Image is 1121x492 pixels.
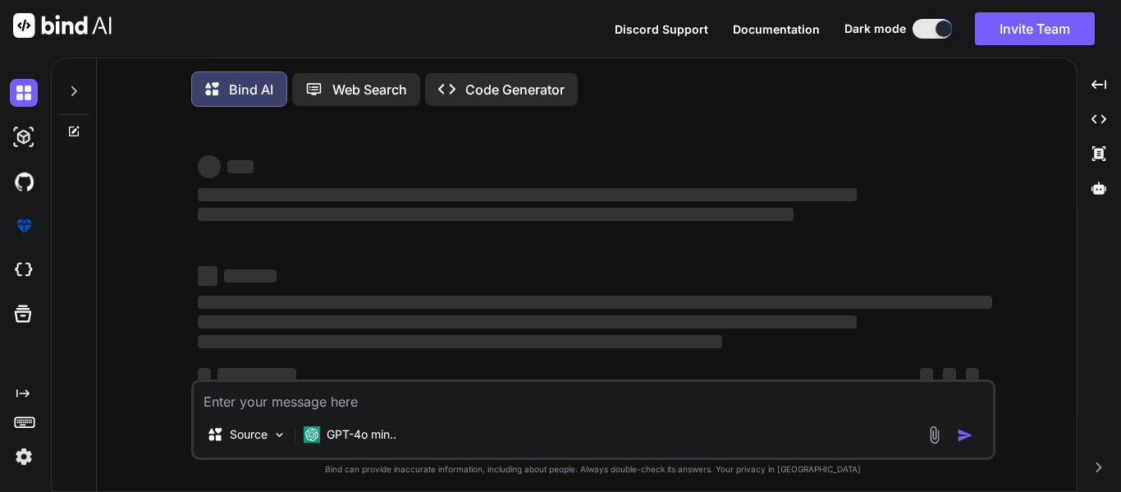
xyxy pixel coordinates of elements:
img: attachment [925,425,944,444]
img: darkAi-studio [10,123,38,151]
p: Bind AI [229,80,273,99]
span: ‌ [217,368,296,381]
img: cloudideIcon [10,256,38,284]
img: icon [957,427,973,444]
span: Dark mode [844,21,906,37]
span: ‌ [943,368,956,381]
button: Documentation [733,21,820,38]
span: ‌ [198,155,221,178]
span: ‌ [198,266,217,286]
p: GPT-4o min.. [327,426,396,443]
button: Discord Support [615,21,708,38]
img: premium [10,212,38,240]
img: settings [10,443,38,471]
p: Bind can provide inaccurate information, including about people. Always double-check its answers.... [191,463,995,476]
span: ‌ [198,188,857,201]
img: githubDark [10,168,38,195]
span: ‌ [920,368,933,381]
span: Discord Support [615,22,708,36]
img: Pick Models [272,428,286,442]
span: ‌ [224,269,277,283]
span: ‌ [198,368,211,381]
span: ‌ [227,160,254,173]
span: ‌ [198,315,857,329]
img: darkChat [10,79,38,107]
img: GPT-4o mini [304,426,320,443]
p: Code Generator [465,80,565,99]
span: ‌ [966,368,979,381]
button: Invite Team [975,12,1095,45]
span: ‌ [198,296,992,309]
p: Source [230,426,268,443]
p: Web Search [332,80,407,99]
span: Documentation [733,22,820,36]
span: ‌ [198,208,794,221]
img: Bind AI [13,13,112,38]
span: ‌ [198,335,722,348]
